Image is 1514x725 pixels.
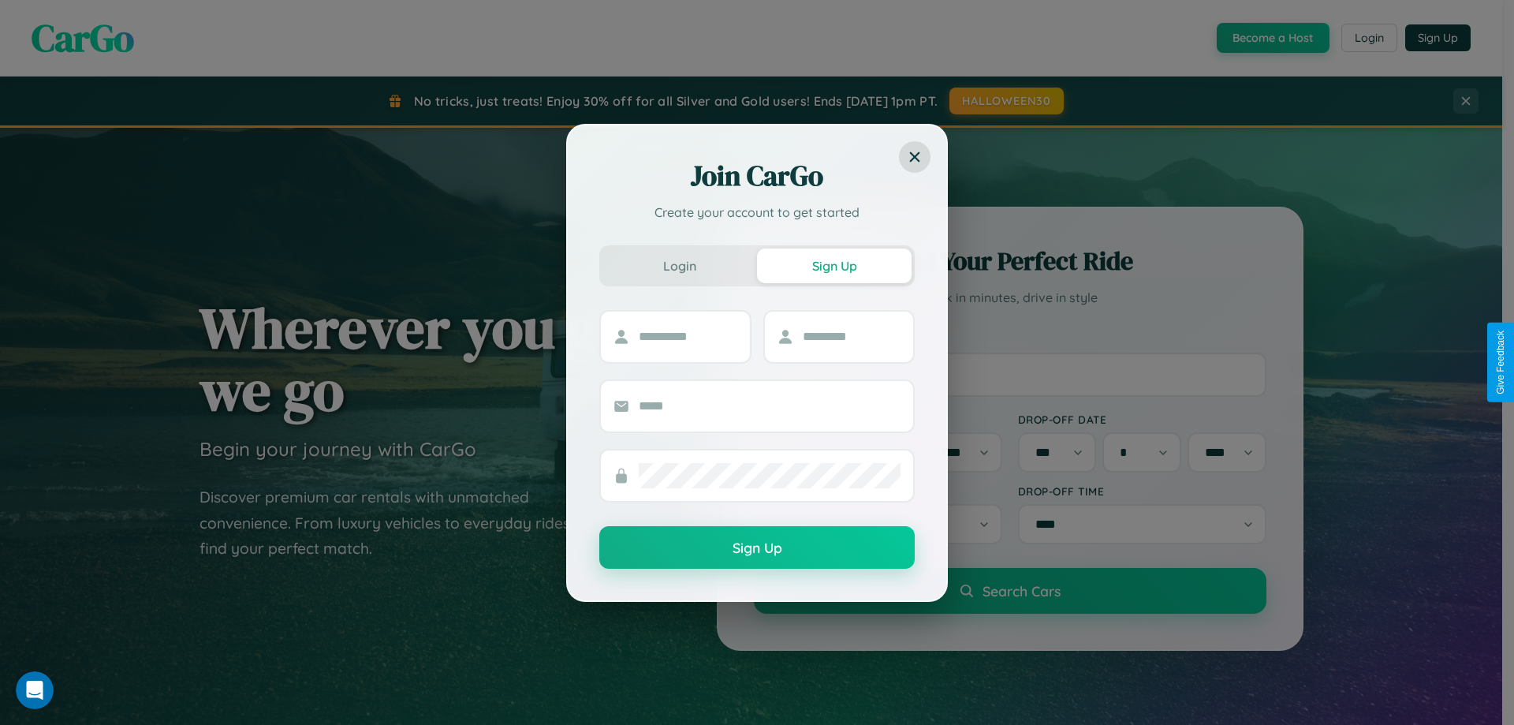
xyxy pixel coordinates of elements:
[16,671,54,709] iframe: Intercom live chat
[599,203,915,222] p: Create your account to get started
[599,526,915,569] button: Sign Up
[1495,331,1506,394] div: Give Feedback
[599,157,915,195] h2: Join CarGo
[757,249,912,283] button: Sign Up
[602,249,757,283] button: Login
